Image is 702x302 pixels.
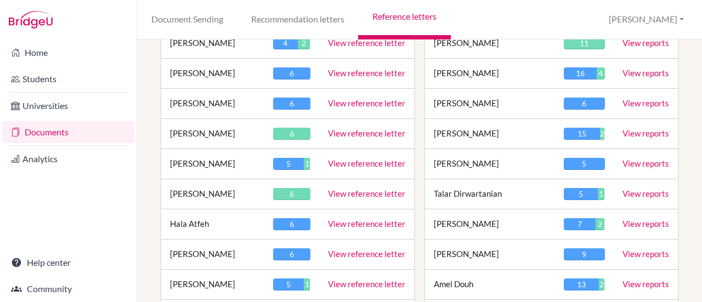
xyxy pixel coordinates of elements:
a: View reference letter [328,68,405,78]
a: View reports [622,249,669,259]
div: 2 [599,278,604,290]
td: [PERSON_NAME] [161,240,264,270]
a: Students [2,68,134,90]
a: View reports [622,68,669,78]
td: [PERSON_NAME] [425,29,555,59]
a: View reference letter [328,38,405,48]
div: 5 [273,278,304,290]
a: Documents [2,121,134,143]
a: View reports [622,189,669,198]
div: 9 [564,248,605,260]
td: [PERSON_NAME] [161,119,264,149]
div: 6 [273,218,310,230]
div: 6 [273,67,310,79]
img: Bridge-U [9,11,53,29]
a: Home [2,42,134,64]
a: View reports [622,128,669,138]
div: 13 [564,278,599,290]
a: View reference letter [328,158,405,168]
div: 6 [273,188,310,200]
div: 7 [564,218,596,230]
a: View reports [622,38,669,48]
td: [PERSON_NAME] [161,59,264,89]
div: 15 [564,128,600,140]
div: 4 [273,37,298,49]
a: Community [2,278,134,300]
div: 2 [596,218,605,230]
a: View reports [622,98,669,108]
div: 1 [304,158,310,170]
td: [PERSON_NAME] [425,209,555,240]
td: [PERSON_NAME] [425,240,555,270]
div: 2 [298,37,310,49]
div: 6 [273,128,310,140]
div: 4 [597,67,605,79]
div: 6 [273,98,310,110]
a: View reports [622,279,669,289]
div: 11 [564,37,605,49]
div: 5 [564,158,605,170]
div: 6 [564,98,605,110]
td: [PERSON_NAME] [425,119,555,149]
a: Analytics [2,148,134,170]
td: Talar Dirwartanian [425,179,555,209]
td: [PERSON_NAME] [161,179,264,209]
div: 5 [564,188,598,200]
a: View reference letter [328,279,405,289]
a: View reference letter [328,219,405,229]
button: [PERSON_NAME] [604,9,689,30]
td: [PERSON_NAME] [161,270,264,300]
div: 1 [598,188,604,200]
td: [PERSON_NAME] [161,89,264,119]
div: 16 [564,67,597,79]
div: 6 [273,248,310,260]
a: View reference letter [328,98,405,108]
td: [PERSON_NAME] [425,149,555,179]
a: View reports [622,158,669,168]
a: Help center [2,252,134,273]
a: View reference letter [328,249,405,259]
a: View reference letter [328,128,405,138]
td: [PERSON_NAME] [425,59,555,89]
a: View reports [622,219,669,229]
div: 1 [304,278,310,290]
div: 2 [600,128,604,140]
a: Universities [2,95,134,117]
td: [PERSON_NAME] [161,149,264,179]
td: Amel Douh [425,270,555,300]
div: 5 [273,158,304,170]
td: [PERSON_NAME] [425,89,555,119]
td: [PERSON_NAME] [161,29,264,59]
td: Hala Atfeh [161,209,264,240]
a: View reference letter [328,189,405,198]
